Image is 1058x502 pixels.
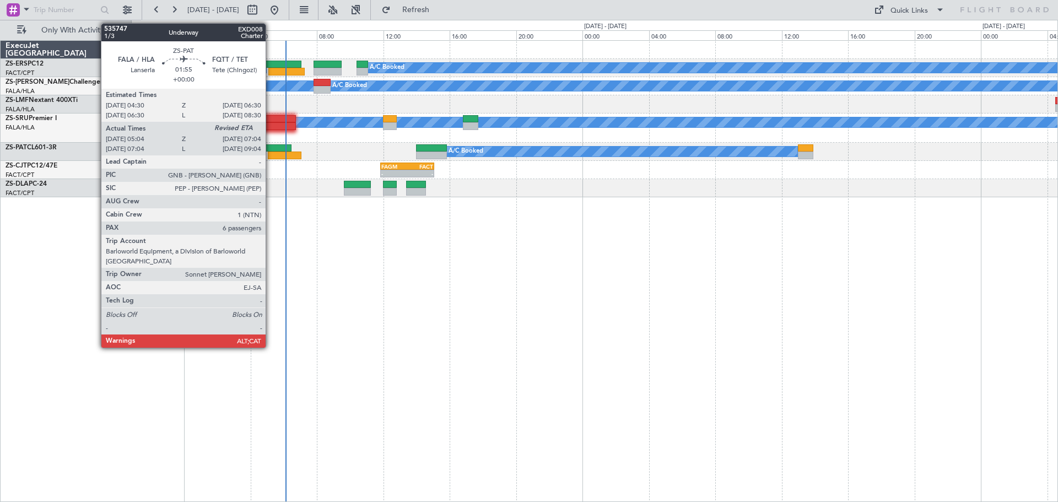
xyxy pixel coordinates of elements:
div: 08:00 [317,30,384,40]
div: 12:00 [782,30,849,40]
span: ZS-ERS [6,61,28,67]
div: 00:00 [981,30,1048,40]
div: 00:00 [582,30,649,40]
div: Quick Links [890,6,928,17]
div: FACT [407,163,433,170]
span: ZS-PAT [6,144,27,151]
button: Quick Links [868,1,950,19]
a: FACT/CPT [6,189,34,197]
span: [DATE] - [DATE] [187,5,239,15]
a: ZS-[PERSON_NAME]Challenger 604 [6,79,117,85]
div: 20:00 [915,30,981,40]
input: Trip Number [34,2,97,18]
div: - [381,170,407,177]
div: 16:00 [450,30,516,40]
div: 20:00 [118,30,185,40]
a: FACT/CPT [6,171,34,179]
a: ZS-LMFNextant 400XTi [6,97,78,104]
div: 04:00 [649,30,716,40]
div: 04:00 [251,30,317,40]
span: ZS-DLA [6,181,29,187]
span: Only With Activity [29,26,116,34]
div: FAGM [381,163,407,170]
div: A/C Booked [449,143,483,160]
div: - [407,170,433,177]
button: Only With Activity [12,21,120,39]
a: FACT/CPT [6,69,34,77]
a: FALA/HLA [6,105,35,114]
span: ZS-LMF [6,97,29,104]
span: ZS-[PERSON_NAME] [6,79,69,85]
a: FALA/HLA [6,123,35,132]
span: ZS-SRU [6,115,29,122]
div: 20:00 [516,30,583,40]
a: ZS-ERSPC12 [6,61,44,67]
a: ZS-SRUPremier I [6,115,57,122]
div: [DATE] - [DATE] [186,22,228,31]
a: ZS-CJTPC12/47E [6,163,57,169]
div: [DATE] - [DATE] [584,22,627,31]
a: ZS-PATCL601-3R [6,144,57,151]
button: Refresh [376,1,442,19]
a: ZS-DLAPC-24 [6,181,47,187]
div: 00:00 [184,30,251,40]
span: Refresh [393,6,439,14]
div: 08:00 [715,30,782,40]
div: [DATE] - [DATE] [983,22,1025,31]
span: ZS-CJT [6,163,27,169]
div: A/C Booked [332,78,367,94]
div: A/C Booked [370,60,404,76]
div: 16:00 [848,30,915,40]
div: 12:00 [384,30,450,40]
a: FALA/HLA [6,87,35,95]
